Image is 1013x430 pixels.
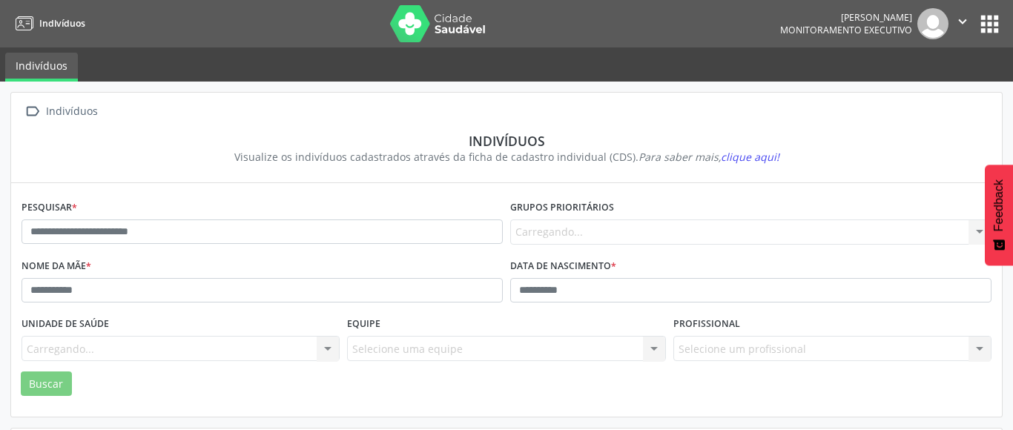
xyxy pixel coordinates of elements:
[917,8,948,39] img: img
[948,8,977,39] button: 
[639,150,779,164] i: Para saber mais,
[347,313,380,336] label: Equipe
[510,255,616,278] label: Data de nascimento
[22,196,77,219] label: Pesquisar
[5,53,78,82] a: Indivíduos
[39,17,85,30] span: Indivíduos
[32,133,981,149] div: Indivíduos
[985,165,1013,265] button: Feedback - Mostrar pesquisa
[32,149,981,165] div: Visualize os indivíduos cadastrados através da ficha de cadastro individual (CDS).
[22,313,109,336] label: Unidade de saúde
[10,11,85,36] a: Indivíduos
[721,150,779,164] span: clique aqui!
[780,11,912,24] div: [PERSON_NAME]
[977,11,1003,37] button: apps
[22,255,91,278] label: Nome da mãe
[22,101,43,122] i: 
[673,313,740,336] label: Profissional
[22,101,100,122] a:  Indivíduos
[510,196,614,219] label: Grupos prioritários
[992,179,1006,231] span: Feedback
[43,101,100,122] div: Indivíduos
[780,24,912,36] span: Monitoramento Executivo
[954,13,971,30] i: 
